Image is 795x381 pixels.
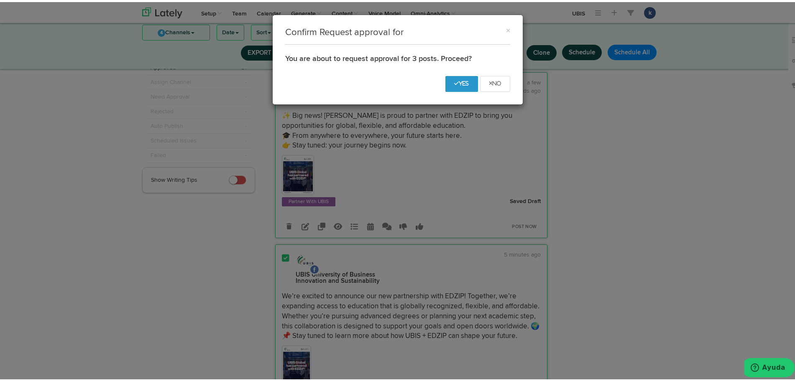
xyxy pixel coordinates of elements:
[454,79,469,84] i: Yes
[285,53,510,61] h2: You are about to request approval for 3 posts. Proceed?
[489,79,501,84] i: No
[285,25,510,36] h1: Confirm Request approval for
[744,356,795,377] iframe: Abre un widget desde donde se puede obtener más información
[506,25,510,33] button: ×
